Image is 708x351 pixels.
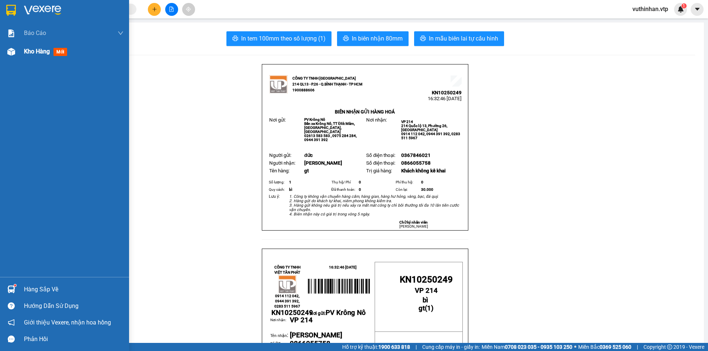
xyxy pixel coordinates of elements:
[74,53,86,57] span: VP 214
[289,194,459,217] em: 1. Công ty không vận chuyển hàng cấm, hàng gian, hàng hư hỏng, vàng, bạc, đá quý. 2. Hàng gửi do ...
[274,265,301,274] strong: CÔNG TY TNHH VIỆT TÂN PHÁT
[6,5,16,16] img: logo-vxr
[7,17,17,35] img: logo
[423,296,428,304] span: bì
[7,29,15,37] img: solution-icon
[419,296,434,312] strong: ( )
[270,333,287,338] span: Tên nhận
[401,168,445,173] span: Khách không kê khai
[304,117,325,122] span: PV Krông Nô
[400,274,453,285] span: KN10250249
[395,186,420,193] td: Còn lại:
[169,7,174,12] span: file-add
[8,319,15,326] span: notification
[56,51,68,62] span: Nơi nhận:
[482,343,572,351] span: Miền Nam
[304,160,342,166] span: [PERSON_NAME]
[24,318,111,327] span: Giới thiệu Vexere, nhận hoa hồng
[271,309,313,317] span: KN10250249
[378,344,410,350] strong: 1900 633 818
[352,34,403,43] span: In biên nhận 80mm
[677,6,684,13] img: icon-new-feature
[186,7,191,12] span: aim
[416,343,417,351] span: |
[429,34,498,43] span: In mẫu biên lai tự cấu hình
[19,12,60,39] strong: CÔNG TY TNHH [GEOGRAPHIC_DATA] 214 QL13 - P.26 - Q.BÌNH THẠNH - TP HCM 1900888606
[401,124,447,132] span: 214 Quốc lộ 13, Phường 26, [GEOGRAPHIC_DATA]
[274,294,300,308] span: 0914 112 042, 0944 391 392, 0283 511 5967
[241,34,326,43] span: In tem 100mm theo số lượng (1)
[304,168,309,173] span: gt
[343,35,349,42] span: printer
[401,120,413,124] span: VP 214
[694,6,701,13] span: caret-down
[366,168,392,173] span: Trị giá hàng:
[428,96,462,101] span: 16:32:46 [DATE]
[292,76,362,92] strong: CÔNG TY TNHH [GEOGRAPHIC_DATA] 214 QL13 - P.26 - Q.BÌNH THẠNH - TP HCM 1900888606
[25,44,86,50] strong: BIÊN NHẬN GỬI HÀNG HOÁ
[7,48,15,56] img: warehouse-icon
[366,160,395,166] span: Số điện thoại:
[330,186,358,193] td: Đã thanh toán:
[25,52,46,56] span: PV Krông Nô
[691,3,704,16] button: caret-down
[420,35,426,42] span: printer
[304,122,355,134] span: Bến xe Krông Nô, TT Đăk Mâm, [GEOGRAPHIC_DATA], [GEOGRAPHIC_DATA]
[330,179,358,186] td: Thụ hộ/ Phí
[427,304,431,312] span: 1
[329,265,357,269] span: 16:32:46 [DATE]
[290,331,342,339] span: [PERSON_NAME]
[422,343,480,351] span: Cung cấp máy in - giấy in:
[310,311,366,316] span: Nơi gửi:
[600,344,631,350] strong: 0369 525 060
[574,345,576,348] span: ⚪️
[399,224,428,228] span: [PERSON_NAME]
[24,301,124,312] div: Hướng dẫn sử dụng
[24,28,46,38] span: Báo cáo
[415,287,438,295] span: VP 214
[421,187,433,192] span: 30.000
[70,33,104,39] span: 16:32:46 [DATE]
[432,90,462,95] span: KN10250249
[342,343,410,351] span: Hỗ trợ kỹ thuật:
[290,340,330,348] span: 0866055758
[269,194,280,199] span: Lưu ý:
[419,304,425,312] span: gt
[269,160,295,166] span: Người nhận:
[278,275,296,294] img: logo
[399,220,428,224] strong: Chữ ký nhân viên
[24,284,124,295] div: Hàng sắp về
[7,285,15,293] img: warehouse-icon
[366,152,395,158] span: Số điện thoại:
[401,160,431,166] span: 0866055758
[14,284,16,287] sup: 1
[304,152,313,158] span: đức
[681,3,687,8] sup: 1
[421,180,423,184] span: 0
[118,30,124,36] span: down
[326,309,366,317] span: PV Krông Nô
[269,168,289,173] span: Tên hàng:
[7,51,15,62] span: Nơi gửi:
[24,48,50,55] span: Kho hàng
[269,152,291,158] span: Người gửi:
[289,180,291,184] span: 1
[232,35,238,42] span: printer
[8,302,15,309] span: question-circle
[268,179,288,186] td: Số lượng:
[270,331,288,338] span: :
[683,3,685,8] span: 1
[74,28,104,33] span: KN10250249
[401,132,460,140] span: 0914 112 042, 0944 391 392, 0283 511 5967
[667,344,672,350] span: copyright
[627,4,674,14] span: vuthinhan.vtp
[366,117,387,123] span: Nơi nhận:
[290,316,313,324] span: VP 214
[505,344,572,350] strong: 0708 023 035 - 0935 103 250
[8,336,15,343] span: message
[269,117,286,123] span: Nơi gửi:
[395,179,420,186] td: Phí thu hộ:
[268,186,288,193] td: Quy cách:
[335,109,395,115] strong: BIÊN NHẬN GỬI HÀNG HOÁ
[269,75,288,94] img: logo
